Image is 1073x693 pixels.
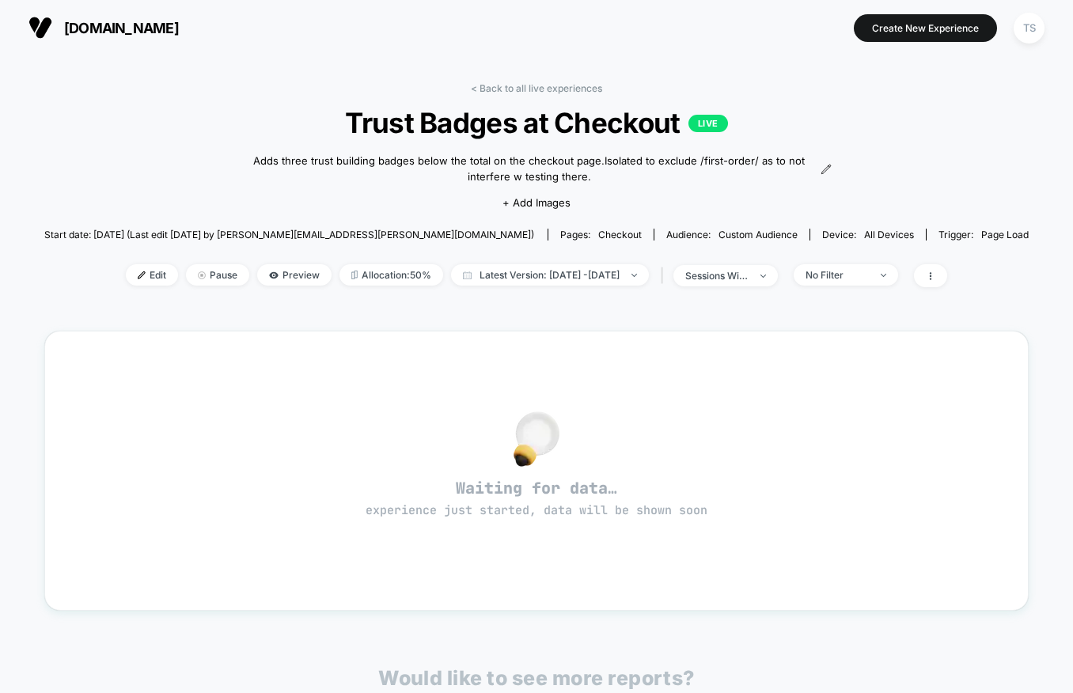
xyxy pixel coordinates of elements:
span: + Add Images [502,196,571,209]
button: [DOMAIN_NAME] [24,15,184,40]
span: Device: [809,229,926,240]
span: Adds three trust building badges below the total on the checkout page.Isolated to exclude /first-... [241,153,817,184]
button: Create New Experience [854,14,997,42]
span: Pause [186,264,249,286]
a: < Back to all live experiences [471,82,602,94]
div: TS [1014,13,1045,44]
img: rebalance [351,271,358,279]
div: Trigger: [938,229,1029,240]
span: Latest Version: [DATE] - [DATE] [451,264,649,286]
img: end [760,275,766,278]
p: Would like to see more reports? [378,666,695,690]
div: Audience: [666,229,798,240]
span: Preview [257,264,332,286]
span: experience just started, data will be shown soon [366,502,707,518]
span: Custom Audience [718,229,798,240]
span: Waiting for data… [73,478,1001,519]
p: LIVE [688,115,728,132]
img: edit [138,271,146,279]
span: Allocation: 50% [339,264,443,286]
img: end [631,274,637,277]
span: [DOMAIN_NAME] [64,20,179,36]
img: end [881,274,886,277]
span: checkout [598,229,642,240]
img: no_data [514,411,559,467]
div: sessions with impression [685,270,749,282]
span: Edit [126,264,178,286]
div: No Filter [806,269,869,281]
span: Start date: [DATE] (Last edit [DATE] by [PERSON_NAME][EMAIL_ADDRESS][PERSON_NAME][DOMAIN_NAME]) [44,229,534,240]
img: calendar [463,271,472,279]
span: Trust Badges at Checkout [93,106,980,139]
button: TS [1009,12,1049,44]
img: Visually logo [28,16,52,40]
span: all devices [864,229,914,240]
div: Pages: [560,229,642,240]
span: Page Load [981,229,1029,240]
img: end [198,271,206,279]
span: | [657,264,673,287]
